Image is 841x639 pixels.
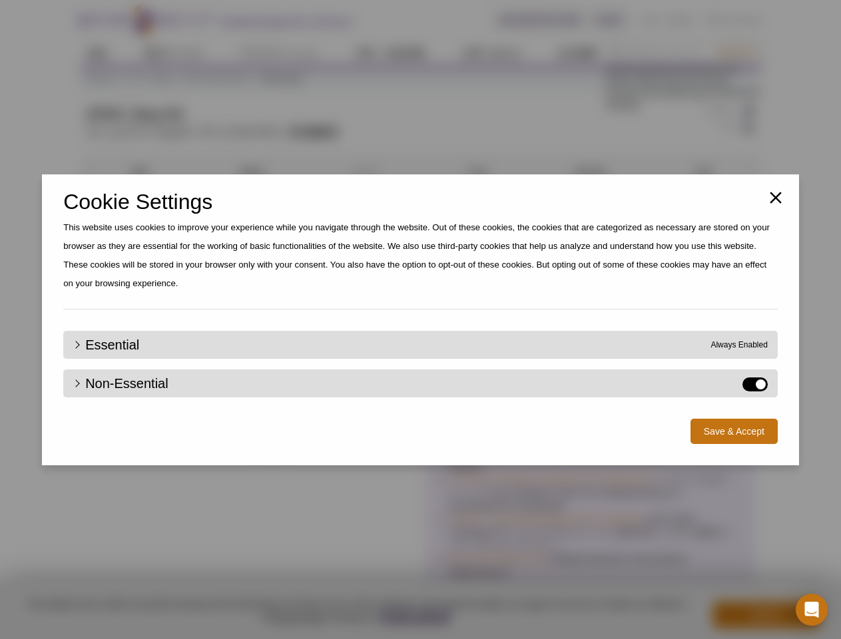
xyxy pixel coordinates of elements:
div: Open Intercom Messenger [796,594,828,626]
p: This website uses cookies to improve your experience while you navigate through the website. Out ... [63,218,778,293]
a: Essential [73,339,139,351]
a: Non-Essential [73,377,168,389]
span: Always Enabled [710,339,767,351]
h2: Cookie Settings [63,196,778,208]
button: Save & Accept [691,419,778,444]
